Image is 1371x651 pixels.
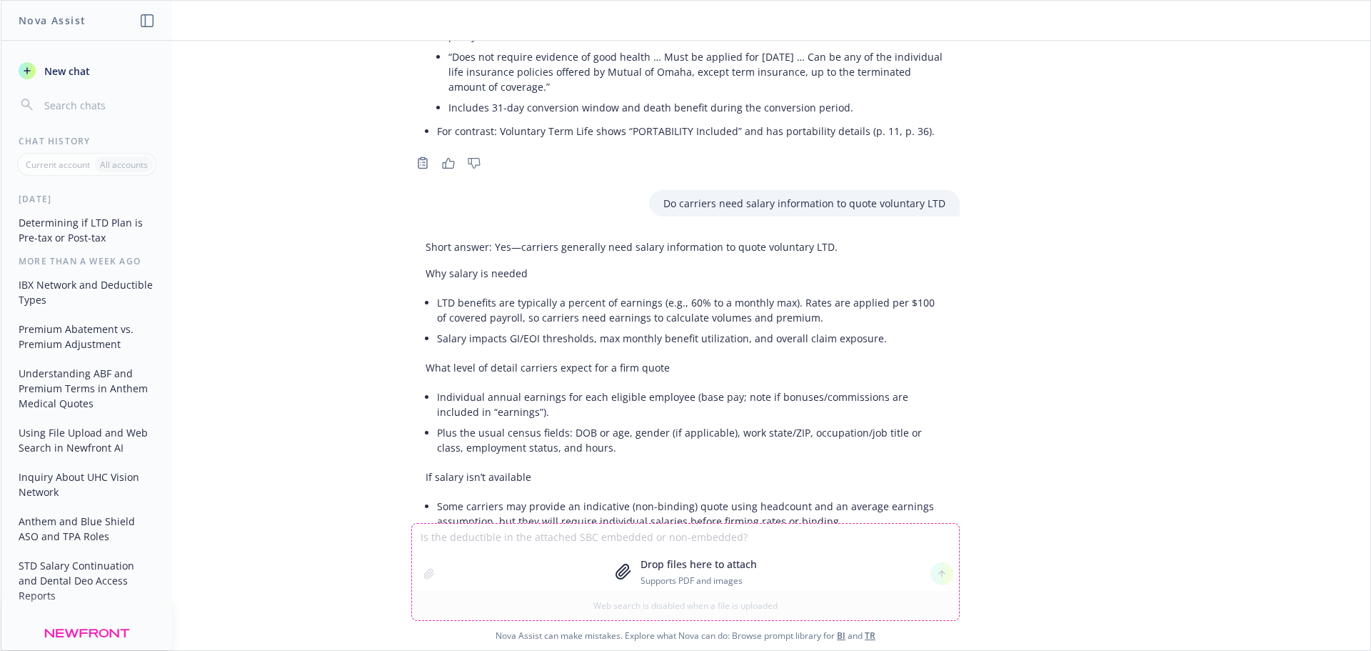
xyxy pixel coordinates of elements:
li: For contrast: Voluntary Term Life shows “PORTABILITY Included” and has portability details (p. 11... [437,121,945,141]
li: “Does not require evidence of good health … Must be applied for [DATE] … Can be any of the indivi... [448,46,945,97]
button: Understanding ABF and Premium Terms in Anthem Medical Quotes [13,362,161,415]
svg: Copy to clipboard [416,156,429,169]
p: If salary isn’t available [426,469,945,484]
button: IBX Network and Deductible Types [13,273,161,312]
button: Determining if LTD Plan is Pre-tax or Post-tax [13,211,161,249]
button: STD Salary Continuation and Dental Deo Access Reports [13,554,161,607]
p: Current account [26,159,90,171]
li: Plus the usual census fields: DOB or age, gender (if applicable), work state/ZIP, occupation/job ... [437,422,945,458]
li: Salary impacts GI/EOI thresholds, max monthly benefit utilization, and overall claim exposure. [437,328,945,349]
li: Includes 31-day conversion window and death benefit during the conversion period. [448,97,945,118]
a: BI [837,630,845,642]
div: Chat History [1,135,172,147]
p: What level of detail carriers expect for a firm quote [426,360,945,375]
button: Using File Upload and Web Search in Newfront AI [13,421,161,459]
p: Drop files here to attach [641,557,757,572]
li: LTD benefits are typically a percent of earnings (e.g., 60% to a monthly max). Rates are applied ... [437,292,945,328]
input: Search chats [41,95,155,115]
button: Anthem and Blue Shield ASO and TPA Roles [13,510,161,548]
p: All accounts [100,159,148,171]
li: Some carriers may provide an indicative (non-binding) quote using headcount and an average earnin... [437,496,945,532]
span: New chat [41,64,90,79]
a: TR [865,630,875,642]
div: [DATE] [1,193,172,205]
p: Short answer: Yes—carriers generally need salary information to quote voluntary LTD. [426,239,945,254]
h1: Nova Assist [19,13,86,28]
button: Inquiry About UHC Vision Network [13,465,161,504]
button: New chat [13,58,161,84]
p: Why salary is needed [426,266,945,281]
button: Premium Abatement vs. Premium Adjustment [13,317,161,356]
li: Individual annual earnings for each eligible employee (base pay; note if bonuses/commissions are ... [437,387,945,422]
span: Nova Assist can make mistakes. Explore what Nova can do: Browse prompt library for and [6,621,1365,650]
p: Supports PDF and images [641,575,757,587]
p: Do carriers need salary information to quote voluntary LTD [663,196,945,211]
div: More than a week ago [1,255,172,267]
button: Thumbs down [463,153,486,173]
